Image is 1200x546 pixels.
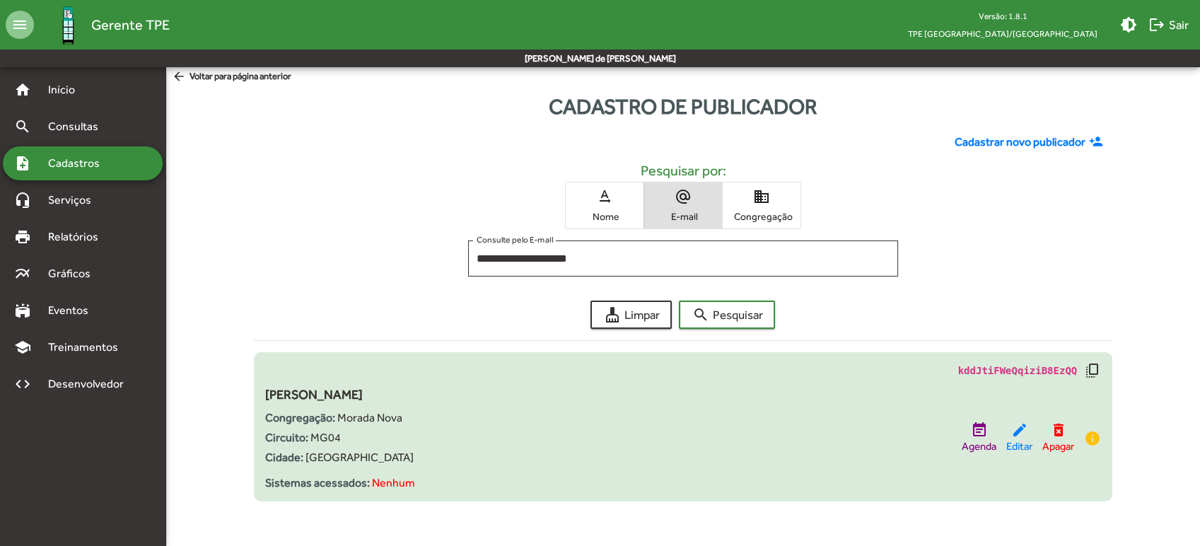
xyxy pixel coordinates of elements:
span: [GEOGRAPHIC_DATA] [305,451,414,464]
span: Editar [1006,438,1032,455]
span: MG04 [310,431,341,444]
span: Treinamentos [40,339,135,356]
mat-icon: domain [753,188,770,205]
span: TPE [GEOGRAPHIC_DATA]/[GEOGRAPHIC_DATA] [897,25,1109,42]
h5: Pesquisar por: [265,162,1101,179]
button: E-mail [644,182,722,228]
span: E-mail [648,210,718,223]
strong: Circuito: [265,431,308,444]
span: Congregação [726,210,797,223]
div: Cadastro de publicador [166,91,1200,122]
mat-icon: copy_all [1084,362,1101,379]
button: Sair [1143,12,1194,37]
mat-icon: event_note [971,422,988,438]
strong: Cidade: [265,451,303,464]
span: Cadastros [40,155,118,172]
mat-icon: info [1084,430,1101,447]
mat-icon: edit [1011,422,1028,438]
mat-icon: logout [1148,16,1165,33]
mat-icon: search [14,118,31,135]
mat-icon: multiline_chart [14,265,31,282]
span: Consultas [40,118,117,135]
mat-icon: menu [6,11,34,39]
span: Desenvolvedor [40,376,140,393]
strong: Congregação: [265,411,335,424]
button: Nome [566,182,643,228]
mat-icon: person_add [1089,134,1107,150]
span: Voltar para página anterior [172,69,291,85]
code: kddJtiFWeQqiziB8EzQQ [958,364,1078,378]
strong: Sistemas acessados: [265,476,370,489]
mat-icon: home [14,81,31,98]
mat-icon: alternate_email [675,188,692,205]
mat-icon: text_rotation_none [596,188,613,205]
span: Nenhum [372,476,415,489]
mat-icon: stadium [14,302,31,319]
span: Limpar [603,302,659,327]
span: Pesquisar [692,302,762,327]
div: Versão: 1.8.1 [897,7,1109,25]
span: Gráficos [40,265,110,282]
mat-icon: print [14,228,31,245]
span: Agenda [962,438,996,455]
span: Nome [569,210,640,223]
mat-icon: delete_forever [1050,422,1067,438]
button: Limpar [590,301,672,329]
button: Pesquisar [679,301,775,329]
span: Eventos [40,302,107,319]
mat-icon: headset_mic [14,192,31,209]
mat-icon: arrow_back [172,69,190,85]
mat-icon: brightness_medium [1120,16,1137,33]
mat-icon: school [14,339,31,356]
img: Logo [45,2,91,48]
mat-icon: cleaning_services [603,306,620,323]
span: Serviços [40,192,110,209]
span: Relatórios [40,228,117,245]
a: Gerente TPE [34,2,170,48]
span: Gerente TPE [91,13,170,36]
mat-icon: search [692,306,709,323]
span: Morada Nova [337,411,402,424]
mat-icon: note_add [14,155,31,172]
span: Início [40,81,95,98]
button: Congregação [723,182,800,228]
span: Sair [1148,12,1189,37]
span: Apagar [1042,438,1074,455]
mat-icon: code [14,376,31,393]
span: [PERSON_NAME] [265,387,363,402]
span: Cadastrar novo publicador [955,134,1085,151]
